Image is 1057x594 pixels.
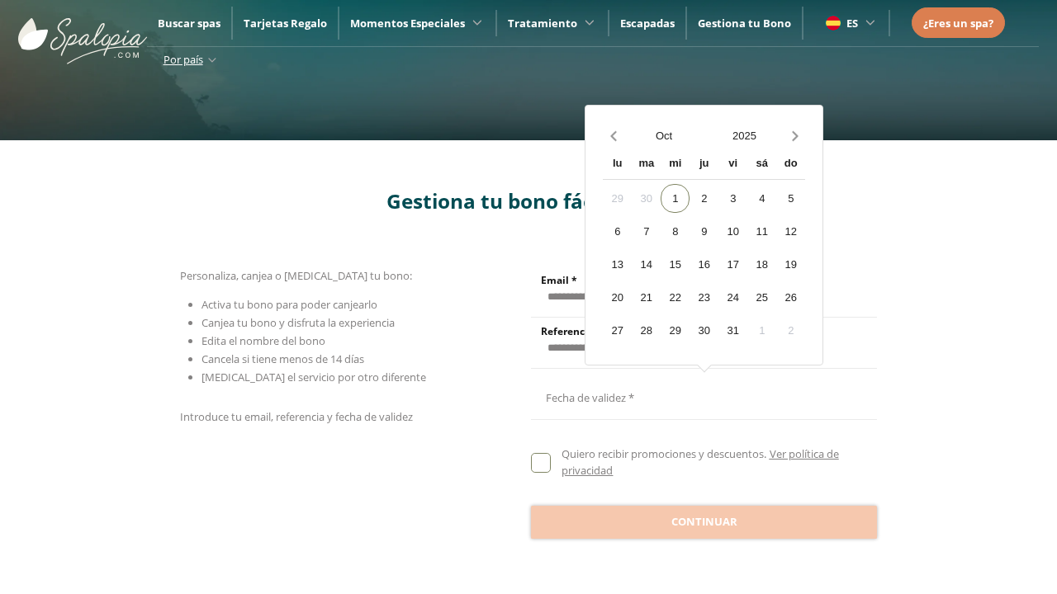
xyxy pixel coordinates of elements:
span: Quiero recibir promociones y descuentos. [562,446,766,461]
a: Buscar spas [158,16,220,31]
a: Escapadas [620,16,675,31]
div: 12 [776,217,805,246]
div: 23 [690,283,718,312]
button: Next month [784,121,805,150]
button: Open years overlay [704,121,785,150]
button: Previous month [603,121,623,150]
div: 20 [603,283,632,312]
span: Continuar [671,514,737,530]
div: vi [718,150,747,179]
img: ImgLogoSpalopia.BvClDcEz.svg [18,2,147,64]
div: 26 [776,283,805,312]
div: 22 [661,283,690,312]
div: do [776,150,805,179]
span: Activa tu bono para poder canjearlo [201,297,377,312]
div: ma [632,150,661,179]
div: 24 [718,283,747,312]
div: 13 [603,250,632,279]
div: 1 [661,184,690,213]
button: Open months overlay [623,121,704,150]
div: 29 [603,184,632,213]
span: Canjea tu bono y disfruta la experiencia [201,315,395,330]
div: 2 [776,316,805,345]
div: 16 [690,250,718,279]
a: ¿Eres un spa? [923,14,993,32]
div: 27 [603,316,632,345]
div: 29 [661,316,690,345]
div: ju [690,150,718,179]
div: 5 [776,184,805,213]
div: 1 [747,316,776,345]
div: 9 [690,217,718,246]
div: 15 [661,250,690,279]
div: 19 [776,250,805,279]
span: ¿Eres un spa? [923,16,993,31]
div: lu [603,150,632,179]
div: 21 [632,283,661,312]
div: 3 [718,184,747,213]
div: sá [747,150,776,179]
a: Tarjetas Regalo [244,16,327,31]
div: 14 [632,250,661,279]
div: 11 [747,217,776,246]
span: [MEDICAL_DATA] el servicio por otro diferente [201,370,426,384]
div: 25 [747,283,776,312]
button: Continuar [531,506,877,539]
span: Edita el nombre del bono [201,333,325,348]
span: Cancela si tiene menos de 14 días [201,351,364,366]
span: Personaliza, canjea o [MEDICAL_DATA] tu bono: [180,268,412,283]
div: 4 [747,184,776,213]
a: Gestiona tu Bono [698,16,791,31]
div: 17 [718,250,747,279]
div: 7 [632,217,661,246]
div: 10 [718,217,747,246]
a: Ver política de privacidad [562,446,838,478]
span: Por país [164,52,203,67]
div: mi [661,150,690,179]
div: 28 [632,316,661,345]
div: 30 [632,184,661,213]
div: 2 [690,184,718,213]
div: Calendar days [603,184,805,345]
span: Gestiona tu bono fácilmente [386,187,671,214]
div: 6 [603,217,632,246]
div: 31 [718,316,747,345]
span: Introduce tu email, referencia y fecha de validez [180,409,413,424]
div: 30 [690,316,718,345]
div: 8 [661,217,690,246]
div: 18 [747,250,776,279]
div: Calendar wrapper [603,150,805,345]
